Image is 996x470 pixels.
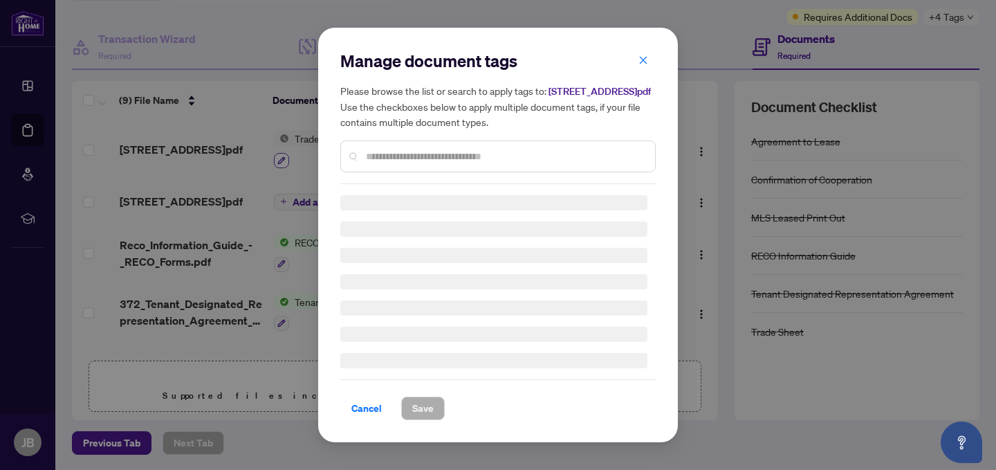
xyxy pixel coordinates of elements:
span: close [638,55,648,65]
button: Cancel [340,397,393,420]
span: [STREET_ADDRESS]pdf [548,85,651,98]
button: Save [401,397,445,420]
h2: Manage document tags [340,50,656,72]
h5: Please browse the list or search to apply tags to: Use the checkboxes below to apply multiple doc... [340,83,656,129]
button: Open asap [941,422,982,463]
span: Cancel [351,397,382,419]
